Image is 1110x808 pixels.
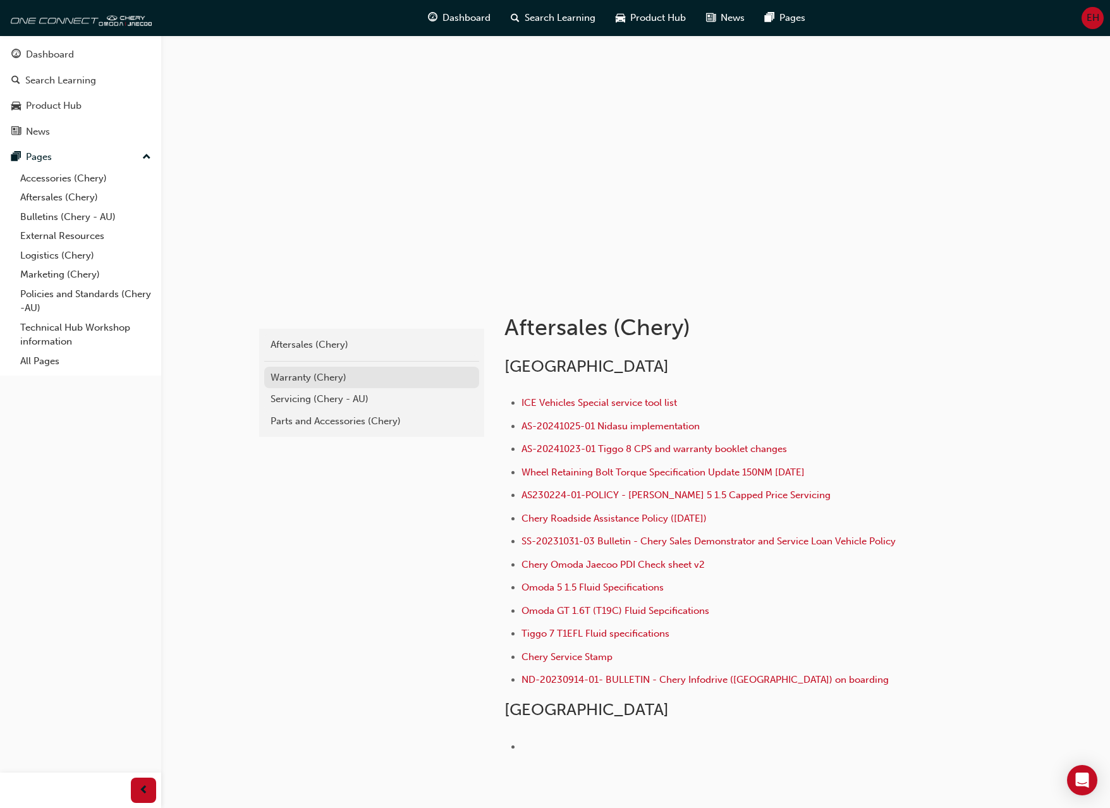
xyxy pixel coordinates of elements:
[606,5,696,31] a: car-iconProduct Hub
[696,5,755,31] a: news-iconNews
[25,73,96,88] div: Search Learning
[5,120,156,144] a: News
[26,47,74,62] div: Dashboard
[15,169,156,188] a: Accessories (Chery)
[11,75,20,87] span: search-icon
[504,357,669,376] span: [GEOGRAPHIC_DATA]
[271,338,473,352] div: Aftersales (Chery)
[755,5,815,31] a: pages-iconPages
[5,43,156,66] a: Dashboard
[5,94,156,118] a: Product Hub
[521,559,705,570] a: Chery Omoda Jaecoo PDI Check sheet v2
[765,10,774,26] span: pages-icon
[11,49,21,61] span: guage-icon
[11,101,21,112] span: car-icon
[721,11,745,25] span: News
[1087,11,1099,25] span: EH
[15,318,156,352] a: Technical Hub Workshop information
[521,605,709,616] a: Omoda GT 1.6T (T19C) Fluid Sepcifications
[521,582,664,593] a: Omoda 5 1.5 Fluid Specifications
[504,700,669,719] span: [GEOGRAPHIC_DATA]
[5,145,156,169] button: Pages
[525,11,595,25] span: Search Learning
[271,414,473,429] div: Parts and Accessories (Chery)
[418,5,501,31] a: guage-iconDashboard
[271,392,473,407] div: Servicing (Chery - AU)
[521,628,669,639] a: Tiggo 7 T1EFL Fluid specifications
[15,188,156,207] a: Aftersales (Chery)
[428,10,437,26] span: guage-icon
[511,10,520,26] span: search-icon
[779,11,805,25] span: Pages
[521,467,805,478] a: Wheel Retaining Bolt Torque Specification Update 150NM [DATE]
[501,5,606,31] a: search-iconSearch Learning
[11,126,21,138] span: news-icon
[1067,765,1097,795] div: Open Intercom Messenger
[521,397,677,408] a: ICE Vehicles Special service tool list
[15,207,156,227] a: Bulletins (Chery - AU)
[139,783,149,799] span: prev-icon
[521,489,831,501] a: AS230224-01-POLICY - [PERSON_NAME] 5 1.5 Capped Price Servicing
[142,149,151,166] span: up-icon
[706,10,716,26] span: news-icon
[26,99,82,113] div: Product Hub
[15,265,156,285] a: Marketing (Chery)
[6,5,152,30] img: oneconnect
[521,420,700,432] a: AS-20241025-01 Nidasu implementation
[521,443,787,455] a: AS-20241023-01 Tiggo 8 CPS and warranty booklet changes
[521,513,707,524] a: Chery Roadside Assistance Policy ([DATE])
[264,410,479,432] a: Parts and Accessories (Chery)
[5,40,156,145] button: DashboardSearch LearningProduct HubNews
[616,10,625,26] span: car-icon
[11,152,21,163] span: pages-icon
[271,370,473,385] div: Warranty (Chery)
[264,334,479,356] a: Aftersales (Chery)
[15,246,156,266] a: Logistics (Chery)
[264,367,479,389] a: Warranty (Chery)
[15,226,156,246] a: External Resources
[15,285,156,318] a: Policies and Standards (Chery -AU)
[26,150,52,164] div: Pages
[442,11,491,25] span: Dashboard
[521,674,889,685] a: ND-20230914-01- BULLETIN - Chery Infodrive ([GEOGRAPHIC_DATA]) on boarding
[264,388,479,410] a: Servicing (Chery - AU)
[630,11,686,25] span: Product Hub
[521,536,896,547] a: SS-20231031-03 Bulletin - Chery Sales Demonstrator and Service Loan Vehicle Policy
[15,352,156,371] a: All Pages
[504,314,919,341] h1: Aftersales (Chery)
[5,69,156,92] a: Search Learning
[521,651,613,663] a: Chery Service Stamp
[1082,7,1104,29] button: EH
[26,125,50,139] div: News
